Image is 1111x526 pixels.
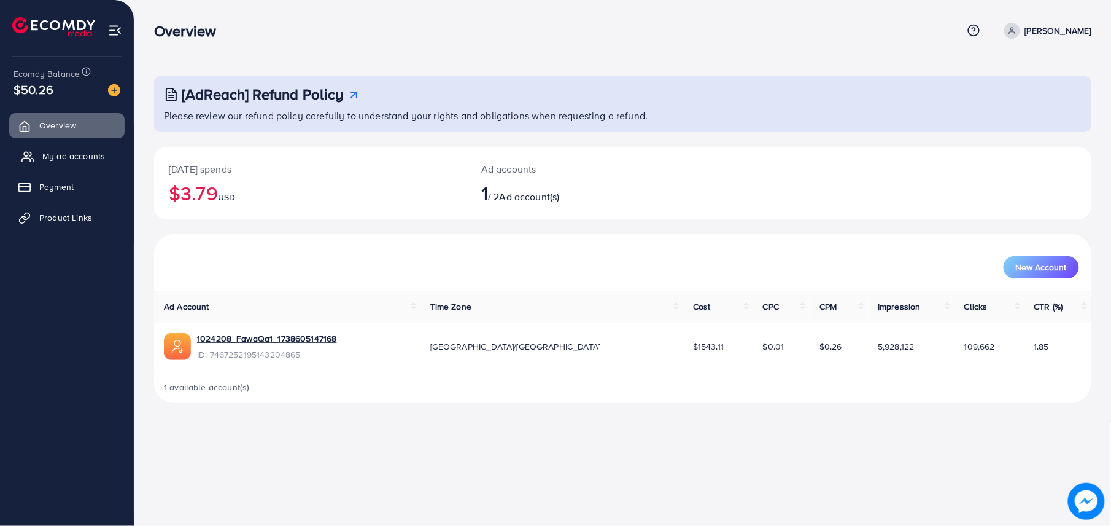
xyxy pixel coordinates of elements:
[500,190,560,203] span: Ad account(s)
[878,300,921,313] span: Impression
[430,300,471,313] span: Time Zone
[164,108,1084,123] p: Please review our refund policy carefully to understand your rights and obligations when requesti...
[999,23,1091,39] a: [PERSON_NAME]
[819,300,837,313] span: CPM
[763,300,779,313] span: CPC
[1016,263,1067,272] span: New Account
[964,340,995,353] span: 109,662
[819,340,842,353] span: $0.26
[154,22,226,40] h3: Overview
[108,84,120,96] img: image
[42,150,105,162] span: My ad accounts
[1034,340,1050,353] span: 1.85
[164,333,191,360] img: ic-ads-acc.e4c84228.svg
[481,162,686,176] p: Ad accounts
[39,211,92,224] span: Product Links
[164,300,209,313] span: Ad Account
[108,23,122,37] img: menu
[693,300,711,313] span: Cost
[1068,483,1105,520] img: image
[197,348,337,361] span: ID: 7467252195143204865
[763,340,784,353] span: $0.01
[1025,23,1091,38] p: [PERSON_NAME]
[481,181,686,205] h2: / 2
[218,191,235,203] span: USD
[14,80,53,98] span: $50.26
[1004,256,1079,278] button: New Account
[182,85,344,103] h3: [AdReach] Refund Policy
[964,300,988,313] span: Clicks
[1034,300,1063,313] span: CTR (%)
[9,205,125,230] a: Product Links
[9,175,125,199] a: Payment
[9,113,125,138] a: Overview
[693,340,724,353] span: $1543.11
[39,181,74,193] span: Payment
[169,181,452,205] h2: $3.79
[481,179,488,207] span: 1
[12,17,95,36] img: logo
[14,68,80,80] span: Ecomdy Balance
[39,119,76,131] span: Overview
[9,144,125,168] a: My ad accounts
[878,340,914,353] span: 5,928,122
[430,340,601,353] span: [GEOGRAPHIC_DATA]/[GEOGRAPHIC_DATA]
[169,162,452,176] p: [DATE] spends
[164,381,250,393] span: 1 available account(s)
[197,332,337,345] a: 1024208_FawaQa1_1738605147168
